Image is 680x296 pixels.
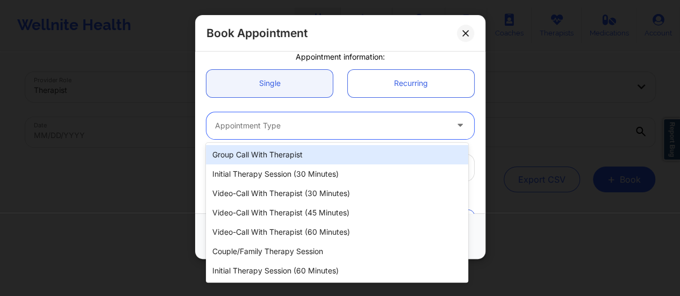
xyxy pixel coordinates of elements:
[206,70,333,97] a: Single
[199,192,482,203] div: Patient information:
[206,184,468,203] div: Video-Call with Therapist (30 minutes)
[206,261,468,280] div: Initial Therapy Session (60 minutes)
[206,26,307,40] h2: Book Appointment
[206,203,468,222] div: Video-Call with Therapist (45 minutes)
[199,52,482,62] div: Appointment information:
[206,222,468,242] div: Video-Call with Therapist (60 minutes)
[206,164,468,184] div: Initial Therapy Session (30 minutes)
[348,70,474,97] a: Recurring
[206,145,468,164] div: Group Call with Therapist
[206,242,468,261] div: Couple/Family Therapy Session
